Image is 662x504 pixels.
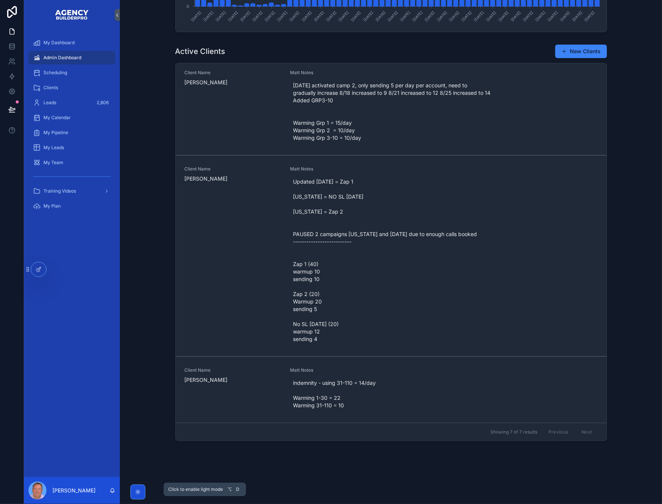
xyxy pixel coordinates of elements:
text: [DATE] [436,10,448,22]
span: Training Videos [43,188,76,194]
a: Training Videos [28,184,115,198]
span: My Dashboard [43,40,75,46]
a: My Team [28,156,115,169]
p: [PERSON_NAME] [52,487,96,494]
text: [DATE] [547,10,558,22]
text: [DATE] [202,10,214,22]
text: [DATE] [239,10,251,22]
a: Client Name[PERSON_NAME]Matt NotesUpdated [DATE] = Zap 1 [US_STATE] = NO SL [DATE] [US_STATE] = Z... [176,155,607,356]
text: [DATE] [362,10,374,22]
span: D [235,486,241,492]
text: [DATE] [264,10,275,22]
a: My Leads [28,141,115,154]
div: scrollable content [24,30,120,224]
text: [DATE] [473,10,484,22]
text: [DATE] [313,10,325,22]
text: [DATE] [510,10,522,22]
span: Client Name [185,367,281,373]
text: [DATE] [326,10,337,22]
text: [DATE] [399,10,411,22]
span: Matt Notes [290,367,598,373]
text: [DATE] [338,10,349,22]
h1: Active Clients [175,46,226,57]
text: [DATE] [485,10,497,22]
text: [DATE] [498,10,509,22]
span: Showing 7 of 7 results [490,429,537,435]
img: App logo [55,9,89,21]
span: [PERSON_NAME] [185,376,281,384]
span: My Pipeline [43,130,68,136]
text: [DATE] [424,10,435,22]
a: Clients [28,81,115,94]
text: [DATE] [375,10,386,22]
text: [DATE] [252,10,263,22]
text: [DATE] [535,10,546,22]
text: [DATE] [411,10,423,22]
span: indemnity - using 31-110 = 14/day Warming 1-30 = 22 Warming 31-110 = 10 [293,379,595,409]
span: Scheduling [43,70,67,76]
span: Updated [DATE] = Zap 1 [US_STATE] = NO SL [DATE] [US_STATE] = Zap 2 PAUSED 2 campaigns [US_STATE]... [293,178,595,343]
span: My Plan [43,203,61,209]
span: My Leads [43,145,64,151]
span: My Team [43,160,63,166]
text: [DATE] [288,10,300,22]
a: Leads2,806 [28,96,115,109]
span: Matt Notes [290,70,598,76]
span: Client Name [185,166,281,172]
text: [DATE] [571,10,583,22]
a: Scheduling [28,66,115,79]
span: Clients [43,85,58,91]
text: [DATE] [350,10,362,22]
span: ⌥ [227,486,233,492]
span: Client Name [185,70,281,76]
a: My Plan [28,199,115,213]
div: 2,806 [94,98,111,107]
span: [PERSON_NAME] [185,79,281,86]
text: [DATE] [215,10,226,22]
text: [DATE] [559,10,571,22]
span: My Calendar [43,115,71,121]
text: [DATE] [190,10,202,22]
text: [DATE] [276,10,288,22]
text: [DATE] [461,10,472,22]
text: [DATE] [387,10,399,22]
span: Admin Dashboard [43,55,81,61]
a: My Calendar [28,111,115,124]
a: Client Name[PERSON_NAME]Matt Notes[DATE] activated camp 2, only sending 5 per day per account, ne... [176,59,607,155]
a: My Pipeline [28,126,115,139]
span: Leads [43,100,56,106]
a: My Dashboard [28,36,115,49]
span: Matt Notes [290,166,598,172]
text: [DATE] [584,10,595,22]
tspan: 0 [187,4,189,9]
a: Client Name[PERSON_NAME]Matt Notesindemnity - using 31-110 = 14/day Warming 1-30 = 22 Warming 31-... [176,356,607,423]
span: [DATE] activated camp 2, only sending 5 per day per account, need to gradually increase 8/18 incr... [293,82,595,142]
button: New Clients [555,45,607,58]
text: [DATE] [522,10,534,22]
text: [DATE] [301,10,312,22]
span: [PERSON_NAME] [185,175,281,182]
span: Click to enable light mode [168,486,223,492]
text: [DATE] [448,10,460,22]
text: [DATE] [227,10,239,22]
a: Admin Dashboard [28,51,115,64]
